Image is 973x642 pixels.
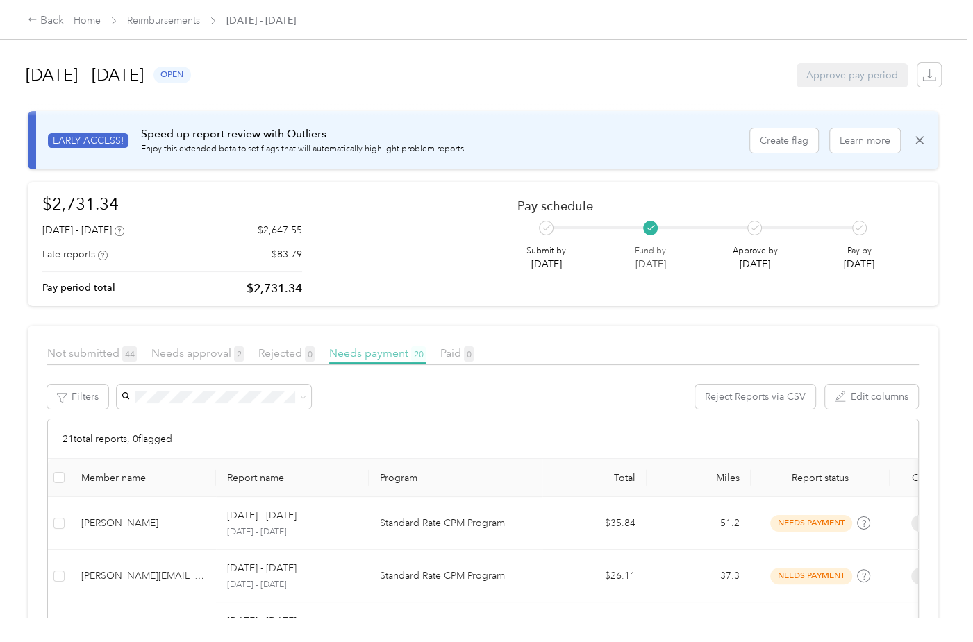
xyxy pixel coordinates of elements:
span: Paid [440,346,474,360]
span: needs payment [770,515,852,531]
span: 0 [305,346,315,362]
span: 20 [411,346,426,362]
div: Member name [81,472,205,484]
h1: [DATE] - [DATE] [26,58,144,92]
p: [DATE] - [DATE] [227,561,297,576]
button: Learn more [830,128,900,153]
span: Needs payment [329,346,426,360]
span: 0 [464,346,474,362]
button: Create flag [750,128,818,153]
span: 2 [234,346,244,362]
div: Late reports [42,247,108,262]
td: 37.3 [647,550,751,602]
h2: Pay schedule [517,198,900,213]
span: Needs approval [151,346,244,360]
p: $83.79 [272,247,302,262]
p: Speed up report review with Outliers [141,126,466,143]
th: Program [369,459,542,497]
p: Pay by [844,245,874,257]
p: Submit by [526,245,566,257]
p: Pay period total [42,280,115,295]
button: Filters [47,385,108,409]
p: [DATE] [732,257,777,271]
p: [DATE] [635,257,666,271]
p: $2,731.34 [247,280,302,297]
div: [PERSON_NAME][EMAIL_ADDRESS][DOMAIN_NAME] [81,568,205,584]
div: [PERSON_NAME] [81,516,205,531]
p: [DATE] - [DATE] [227,579,358,591]
div: 21 total reports, 0 flagged [48,419,918,459]
span: 44 [122,346,137,362]
p: Approve by [732,245,777,257]
td: $35.84 [542,497,647,550]
p: Standard Rate CPM Program [380,516,531,531]
div: Back [28,12,64,29]
td: 51.2 [647,497,751,550]
span: Rejected [258,346,315,360]
p: Enjoy this extended beta to set flags that will automatically highlight problem reports. [141,143,466,155]
div: Miles [658,472,740,484]
p: [DATE] [526,257,566,271]
p: [DATE] - [DATE] [227,526,358,539]
span: needs payment [770,568,852,584]
p: Standard Rate CPM Program [380,568,531,584]
th: Report name [216,459,369,497]
button: Edit columns [825,385,918,409]
p: Fund by [635,245,666,257]
a: Reimbursements [127,15,200,26]
td: $26.11 [542,550,647,602]
span: EARLY ACCESS! [48,133,128,148]
div: Total [554,472,635,484]
p: $2,647.55 [258,223,302,237]
a: Home [74,15,101,26]
div: [DATE] - [DATE] [42,223,124,237]
span: open [153,67,191,83]
p: [DATE] - [DATE] [227,614,297,629]
span: Report status [762,472,879,484]
span: Not submitted [47,346,137,360]
span: [DATE] - [DATE] [226,13,296,28]
button: Reject Reports via CSV [695,385,815,409]
p: [DATE] [844,257,874,271]
th: Member name [70,459,216,497]
iframe: Everlance-gr Chat Button Frame [895,564,973,642]
p: [DATE] - [DATE] [227,508,297,523]
td: Standard Rate CPM Program [369,497,542,550]
td: Standard Rate CPM Program [369,550,542,602]
h1: $2,731.34 [42,192,302,216]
